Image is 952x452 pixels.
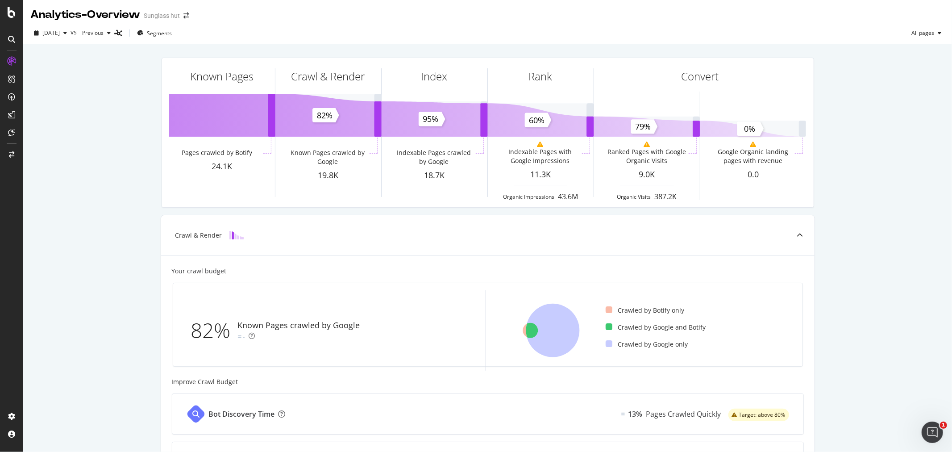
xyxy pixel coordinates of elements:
span: All pages [908,29,934,37]
span: Target: above 80% [739,412,786,418]
span: 1 [940,422,947,429]
button: Previous [79,26,114,40]
div: Indexable Pages crawled by Google [394,148,474,166]
div: Crawl & Render [291,69,365,84]
div: Rank [529,69,553,84]
span: vs [71,28,79,37]
button: Segments [133,26,175,40]
div: Known Pages crawled by Google [288,148,368,166]
div: arrow-right-arrow-left [183,13,189,19]
div: Crawled by Botify only [606,306,684,315]
div: Known Pages crawled by Google [238,320,360,331]
div: Crawled by Google only [606,340,688,349]
div: 18.7K [382,170,487,181]
img: block-icon [229,231,244,239]
div: 19.8K [275,170,381,181]
button: [DATE] [30,26,71,40]
div: Indexable Pages with Google Impressions [500,147,580,165]
div: Pages Crawled Quickly [646,409,721,419]
div: Crawled by Google and Botify [606,323,706,332]
div: 13% [628,409,643,419]
span: Segments [147,29,172,37]
iframe: Intercom live chat [922,422,943,443]
div: Improve Crawl Budget [172,377,804,386]
div: Crawl & Render [175,231,222,240]
div: Sunglass hut [144,11,180,20]
img: Equal [238,335,241,338]
button: All pages [908,26,945,40]
div: 11.3K [488,169,594,180]
div: 82% [191,316,238,345]
a: Bot Discovery TimeEqual13%Pages Crawled Quicklywarning label [172,393,804,435]
div: Pages crawled by Botify [182,148,252,157]
div: Known Pages [190,69,254,84]
div: Analytics - Overview [30,7,140,22]
span: 2025 Sep. 14th [42,29,60,37]
div: warning label [728,409,789,421]
div: 24.1K [169,161,275,172]
div: Bot Discovery Time [209,409,275,419]
div: - [243,332,245,341]
div: Index [421,69,448,84]
span: Previous [79,29,104,37]
div: Organic Impressions [503,193,554,201]
img: Equal [621,413,625,415]
div: 43.6M [558,192,578,202]
div: Your crawl budget [172,267,227,276]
